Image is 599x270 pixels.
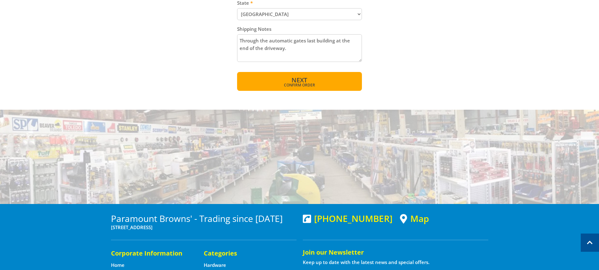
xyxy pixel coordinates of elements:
[237,8,362,20] select: Please select your state.
[303,213,392,223] div: [PHONE_NUMBER]
[204,262,226,268] a: Go to the Hardware page
[237,72,362,91] button: Next Confirm order
[111,223,297,231] p: [STREET_ADDRESS]
[400,213,429,224] a: View a map of Gepps Cross location
[237,25,362,33] label: Shipping Notes
[291,76,307,84] span: Next
[111,262,125,268] a: Go to the Home page
[111,213,297,223] h3: Paramount Browns' - Trading since [DATE]
[251,83,348,87] span: Confirm order
[204,249,284,258] h5: Categories
[303,258,488,266] p: Keep up to date with the latest news and special offers.
[303,248,488,257] h5: Join our Newsletter
[111,249,191,258] h5: Corporate Information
